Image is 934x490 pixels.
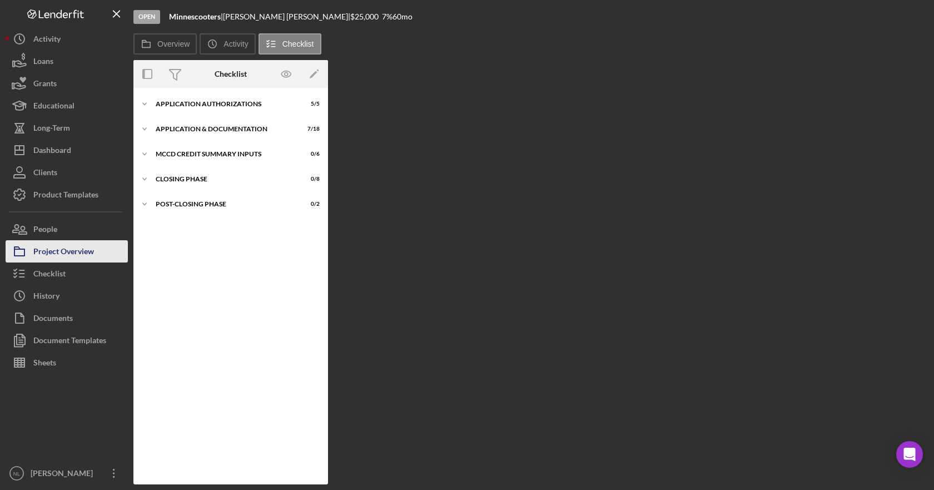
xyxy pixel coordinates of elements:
label: Checklist [282,39,314,48]
button: Activity [200,33,255,55]
div: 7 % [382,12,393,21]
button: Overview [133,33,197,55]
button: Sheets [6,352,128,374]
div: Grants [33,72,57,97]
button: Grants [6,72,128,95]
button: Loans [6,50,128,72]
div: 7 / 18 [300,126,320,132]
button: Checklist [259,33,321,55]
b: Minnescooters [169,12,221,21]
div: MCCD Credit Summary Inputs [156,151,292,157]
div: Post-Closing Phase [156,201,292,207]
span: $25,000 [350,12,379,21]
div: Long-Term [33,117,70,142]
button: Documents [6,307,128,329]
div: Clients [33,161,57,186]
div: 0 / 6 [300,151,320,157]
button: Educational [6,95,128,117]
div: [PERSON_NAME] [PERSON_NAME] | [223,12,350,21]
div: 60 mo [393,12,413,21]
div: 0 / 8 [300,176,320,182]
button: Clients [6,161,128,184]
button: NL[PERSON_NAME] [6,462,128,484]
button: Long-Term [6,117,128,139]
label: Activity [223,39,248,48]
div: Project Overview [33,240,94,265]
button: Checklist [6,263,128,285]
button: Product Templates [6,184,128,206]
button: Activity [6,28,128,50]
div: Document Templates [33,329,106,354]
div: Educational [33,95,74,120]
div: 5 / 5 [300,101,320,107]
div: Activity [33,28,61,53]
div: History [33,285,59,310]
button: Dashboard [6,139,128,161]
div: Application Authorizations [156,101,292,107]
div: Documents [33,307,73,332]
button: Document Templates [6,329,128,352]
button: Project Overview [6,240,128,263]
div: Product Templates [33,184,98,209]
div: Checklist [215,70,247,78]
div: Loans [33,50,53,75]
div: Sheets [33,352,56,377]
div: Checklist [33,263,66,288]
text: NL [13,471,21,477]
div: | [169,12,223,21]
div: People [33,218,57,243]
label: Overview [157,39,190,48]
div: Open [133,10,160,24]
button: People [6,218,128,240]
div: Application & Documentation [156,126,292,132]
div: 0 / 2 [300,201,320,207]
div: [PERSON_NAME] [28,462,100,487]
div: Open Intercom Messenger [896,441,923,468]
div: Dashboard [33,139,71,164]
div: Closing Phase [156,176,292,182]
button: History [6,285,128,307]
